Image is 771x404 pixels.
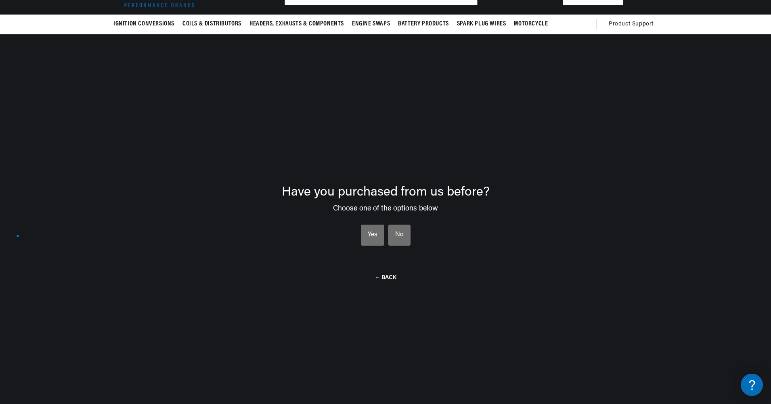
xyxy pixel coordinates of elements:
[113,20,174,28] span: Ignition Conversions
[457,20,506,28] span: Spark Plug Wires
[348,15,394,34] summary: Engine Swaps
[453,15,510,34] summary: Spark Plug Wires
[398,20,449,28] span: Battery Products
[514,20,548,28] span: Motorcycle
[375,274,396,281] button: ← BACK
[8,69,153,81] a: FAQ
[609,15,658,34] summary: Product Support
[8,89,153,97] div: JBA Performance Exhaust
[178,15,245,34] summary: Coils & Distributors
[510,15,552,34] summary: Motorcycle
[8,189,153,197] div: Payment, Pricing, and Promotions
[8,135,153,148] a: Shipping FAQs
[8,56,153,64] div: Ignition Products
[8,123,153,130] div: Shipping
[8,156,153,164] div: Orders
[368,230,377,240] div: Yes
[16,199,755,213] div: Choose one of the options below
[245,15,348,34] summary: Headers, Exhausts & Components
[8,202,153,215] a: Payment, Pricing, and Promotions FAQ
[113,15,178,34] summary: Ignition Conversions
[249,20,344,28] span: Headers, Exhausts & Components
[352,20,390,28] span: Engine Swaps
[8,216,153,230] button: Contact Us
[16,186,755,199] div: Have you purchased from us before?
[8,168,153,181] a: Orders FAQ
[111,233,155,240] a: POWERED BY ENCHANT
[609,20,654,29] span: Product Support
[182,20,241,28] span: Coils & Distributors
[395,230,404,240] div: No
[394,15,453,34] summary: Battery Products
[8,102,153,115] a: FAQs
